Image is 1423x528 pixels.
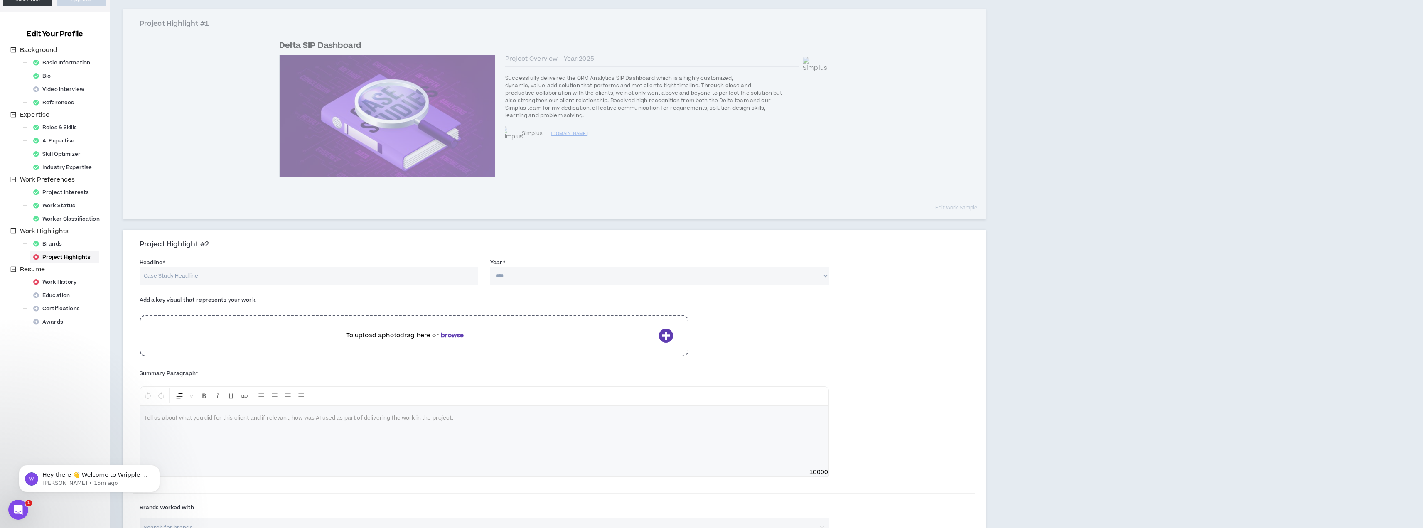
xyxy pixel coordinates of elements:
[30,276,85,288] div: Work History
[490,256,505,269] label: Year
[18,265,47,275] span: Resume
[140,267,478,285] input: Case Study Headline
[211,388,224,403] button: Format Italics
[255,388,268,403] button: Left Align
[225,388,237,403] button: Format Underline
[441,331,464,340] b: browse
[140,367,198,380] label: Summary Paragraph
[20,265,45,274] span: Resume
[30,251,99,263] div: Project Highlights
[30,70,59,82] div: Bio
[20,227,69,236] span: Work Highlights
[140,504,194,511] span: Brands Worked With
[30,135,83,147] div: AI Expertise
[10,228,16,234] span: minus-square
[30,238,70,250] div: Brands
[30,97,82,108] div: References
[30,316,71,328] div: Awards
[25,500,32,506] span: 1
[6,447,172,506] iframe: Intercom notifications message
[30,83,93,95] div: Video Interview
[18,45,59,55] span: Background
[20,111,49,119] span: Expertise
[20,46,57,54] span: Background
[23,29,86,39] h3: Edit Your Profile
[10,112,16,118] span: minus-square
[18,175,76,185] span: Work Preferences
[142,388,154,403] button: Undo
[268,388,281,403] button: Center Align
[30,200,84,211] div: Work Status
[140,311,688,361] div: To upload aphotodrag here orbrowse
[20,175,75,184] span: Work Preferences
[809,468,828,476] span: 10000
[155,331,655,340] p: To upload a photo drag here or
[18,226,70,236] span: Work Highlights
[140,256,165,269] label: Headline
[140,240,976,249] h3: Project Highlight #2
[30,187,97,198] div: Project Interests
[282,388,294,403] button: Right Align
[295,388,307,403] button: Justify Align
[140,293,256,307] label: Add a key visual that represents your work.
[10,47,16,53] span: minus-square
[238,388,251,403] button: Insert Link
[198,388,211,403] button: Format Bold
[8,500,28,520] iframe: Intercom live chat
[30,213,108,225] div: Worker Classification
[30,148,89,160] div: Skill Optimizer
[10,177,16,182] span: minus-square
[10,266,16,272] span: minus-square
[18,110,51,120] span: Expertise
[30,122,85,133] div: Roles & Skills
[30,303,88,314] div: Certifications
[155,388,167,403] button: Redo
[30,57,98,69] div: Basic Information
[30,290,78,301] div: Education
[30,162,100,173] div: Industry Expertise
